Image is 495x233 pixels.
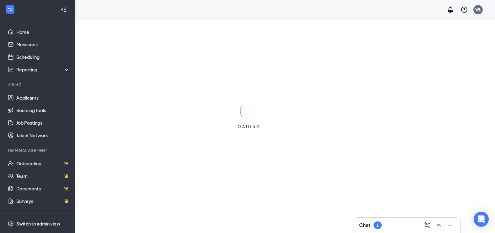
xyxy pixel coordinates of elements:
div: LOADING [232,124,263,129]
svg: Settings [8,220,14,227]
div: Switch to admin view [16,220,60,227]
svg: Analysis [8,66,14,73]
svg: WorkstreamLogo [7,6,13,13]
div: 1 [376,223,379,228]
a: DocumentsCrown [16,182,70,195]
a: Job Postings [16,116,70,129]
a: Sourcing Tools [16,104,70,116]
svg: ChevronUp [435,221,443,229]
a: SurveysCrown [16,195,70,207]
div: Open Intercom Messenger [474,212,489,227]
div: Reporting [16,66,70,73]
svg: Notifications [447,6,454,13]
svg: Minimize [446,221,454,229]
div: WL [475,7,481,12]
button: ComposeMessage [422,220,433,230]
button: Minimize [445,220,455,230]
a: Talent Network [16,129,70,142]
button: ChevronUp [434,220,444,230]
a: OnboardingCrown [16,157,70,170]
div: Hiring [8,82,69,87]
div: Team Management [8,148,69,153]
a: TeamCrown [16,170,70,182]
a: Messages [16,38,70,51]
a: Applicants [16,91,70,104]
svg: Collapse [61,7,67,13]
a: Home [16,26,70,38]
svg: ComposeMessage [424,221,431,229]
a: Scheduling [16,51,70,63]
svg: QuestionInfo [460,6,468,13]
h3: Chat [359,222,370,229]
